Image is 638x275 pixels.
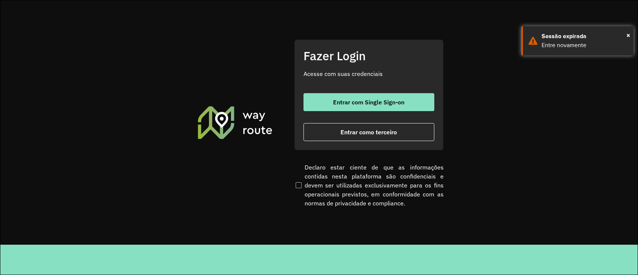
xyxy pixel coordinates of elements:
[303,123,434,141] button: button
[197,105,274,140] img: Roteirizador AmbevTech
[294,163,444,208] label: Declaro estar ciente de que as informações contidas nesta plataforma são confidenciais e devem se...
[626,30,630,41] span: ×
[303,93,434,111] button: button
[340,129,397,135] span: Entrar como terceiro
[333,99,404,105] span: Entrar com Single Sign-on
[626,30,630,41] button: Close
[303,49,434,63] h2: Fazer Login
[542,41,628,50] div: Entre novamente
[542,32,628,41] div: Sessão expirada
[303,69,434,78] p: Acesse com suas credenciais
